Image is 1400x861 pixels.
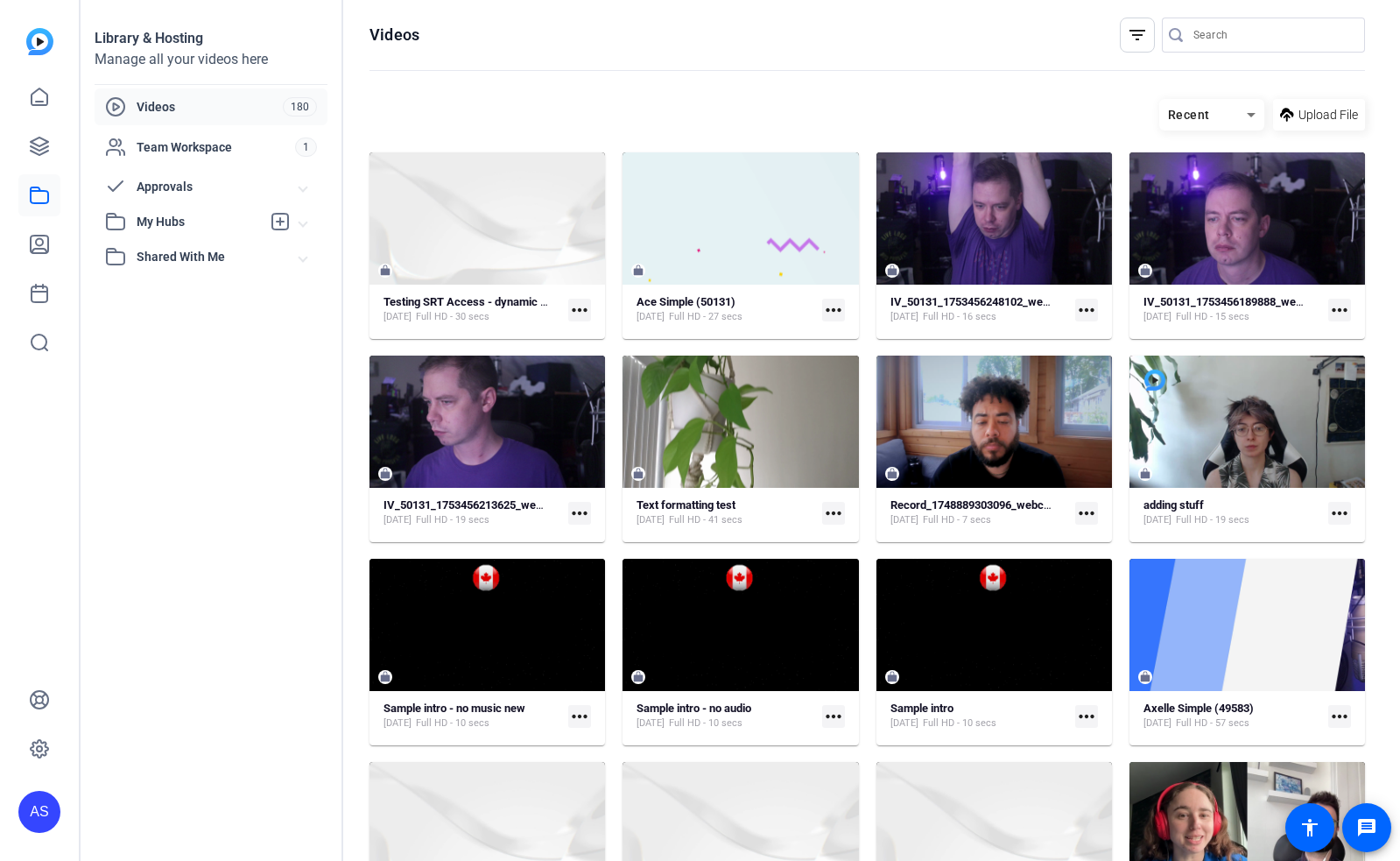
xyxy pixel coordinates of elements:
mat-icon: message [1356,817,1377,838]
span: [DATE] [383,513,412,527]
span: [DATE] [383,310,412,324]
span: Full HD - 10 secs [923,716,996,730]
span: 1 [295,138,317,157]
a: adding stuff[DATE]Full HD - 19 secs [1143,498,1321,527]
span: [DATE] [1143,716,1171,730]
span: Full HD - 30 secs [416,310,489,324]
strong: IV_50131_1753456213625_webcam [383,498,564,512]
a: IV_50131_1753456248102_webcam[DATE]Full HD - 16 secs [890,295,1068,324]
span: Full HD - 19 secs [416,513,489,527]
a: Ace Simple (50131)[DATE]Full HD - 27 secs [637,295,814,324]
strong: Testing SRT Access - dynamic captions [383,295,583,308]
mat-icon: more_horiz [822,705,845,728]
mat-icon: more_horiz [822,502,845,525]
a: Sample intro - no audio[DATE]Full HD - 10 secs [637,702,814,730]
span: Full HD - 27 secs [669,310,742,324]
span: [DATE] [1143,513,1171,527]
a: Axelle Simple (49583)[DATE]Full HD - 57 secs [1143,702,1321,730]
strong: Ace Simple (50131) [637,295,735,308]
span: Full HD - 57 secs [1176,716,1249,730]
mat-icon: more_horiz [1328,502,1351,525]
mat-icon: accessibility [1299,817,1320,838]
a: Sample intro[DATE]Full HD - 10 secs [890,702,1068,730]
span: Team Workspace [137,138,295,156]
mat-icon: filter_list [1127,25,1148,46]
span: Shared With Me [137,248,299,266]
a: Text formatting test[DATE]Full HD - 41 secs [637,498,814,527]
mat-icon: more_horiz [1075,705,1098,728]
span: [DATE] [890,310,918,324]
span: Full HD - 19 secs [1176,513,1249,527]
span: Recent [1168,108,1210,122]
mat-icon: more_horiz [1075,299,1098,321]
div: AS [18,791,60,833]
strong: IV_50131_1753456189888_webcam [1143,295,1324,308]
span: My Hubs [137,213,261,231]
span: Full HD - 15 secs [1176,310,1249,324]
a: IV_50131_1753456213625_webcam[DATE]Full HD - 19 secs [383,498,561,527]
span: [DATE] [637,310,665,324]
span: Approvals [137,178,299,196]
mat-icon: more_horiz [568,299,591,321]
span: Full HD - 10 secs [669,716,742,730]
div: Manage all your videos here [95,49,327,70]
mat-icon: more_horiz [1328,705,1351,728]
span: Full HD - 7 secs [923,513,991,527]
a: Sample intro - no music new[DATE]Full HD - 10 secs [383,702,561,730]
span: [DATE] [383,716,412,730]
span: [DATE] [1143,310,1171,324]
span: Full HD - 16 secs [923,310,996,324]
mat-expansion-panel-header: Approvals [95,169,327,204]
img: blue-gradient.svg [26,28,53,55]
mat-icon: more_horiz [822,299,845,321]
span: Full HD - 10 secs [416,716,489,730]
span: [DATE] [637,716,665,730]
strong: Sample intro [890,702,953,715]
span: [DATE] [890,513,918,527]
strong: Sample intro - no audio [637,702,751,715]
mat-expansion-panel-header: Shared With Me [95,239,327,274]
a: Testing SRT Access - dynamic captions[DATE]Full HD - 30 secs [383,295,561,324]
strong: Record_1748889303096_webcam [890,498,1059,512]
span: Full HD - 41 secs [669,513,742,527]
mat-expansion-panel-header: My Hubs [95,204,327,239]
span: [DATE] [890,716,918,730]
a: IV_50131_1753456189888_webcam[DATE]Full HD - 15 secs [1143,295,1321,324]
input: Search [1193,25,1351,46]
strong: Text formatting test [637,498,735,512]
mat-icon: more_horiz [568,502,591,525]
button: Upload File [1273,99,1365,131]
span: [DATE] [637,513,665,527]
span: Upload File [1298,106,1358,124]
strong: adding stuff [1143,498,1204,512]
span: Videos [137,98,283,116]
strong: Axelle Simple (49583) [1143,702,1254,715]
div: Library & Hosting [95,28,327,49]
a: Record_1748889303096_webcam[DATE]Full HD - 7 secs [890,498,1068,527]
strong: IV_50131_1753456248102_webcam [890,295,1071,308]
mat-icon: more_horiz [568,705,591,728]
mat-icon: more_horiz [1075,502,1098,525]
strong: Sample intro - no music new [383,702,525,715]
h1: Videos [369,25,419,46]
span: 180 [283,97,317,116]
mat-icon: more_horiz [1328,299,1351,321]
